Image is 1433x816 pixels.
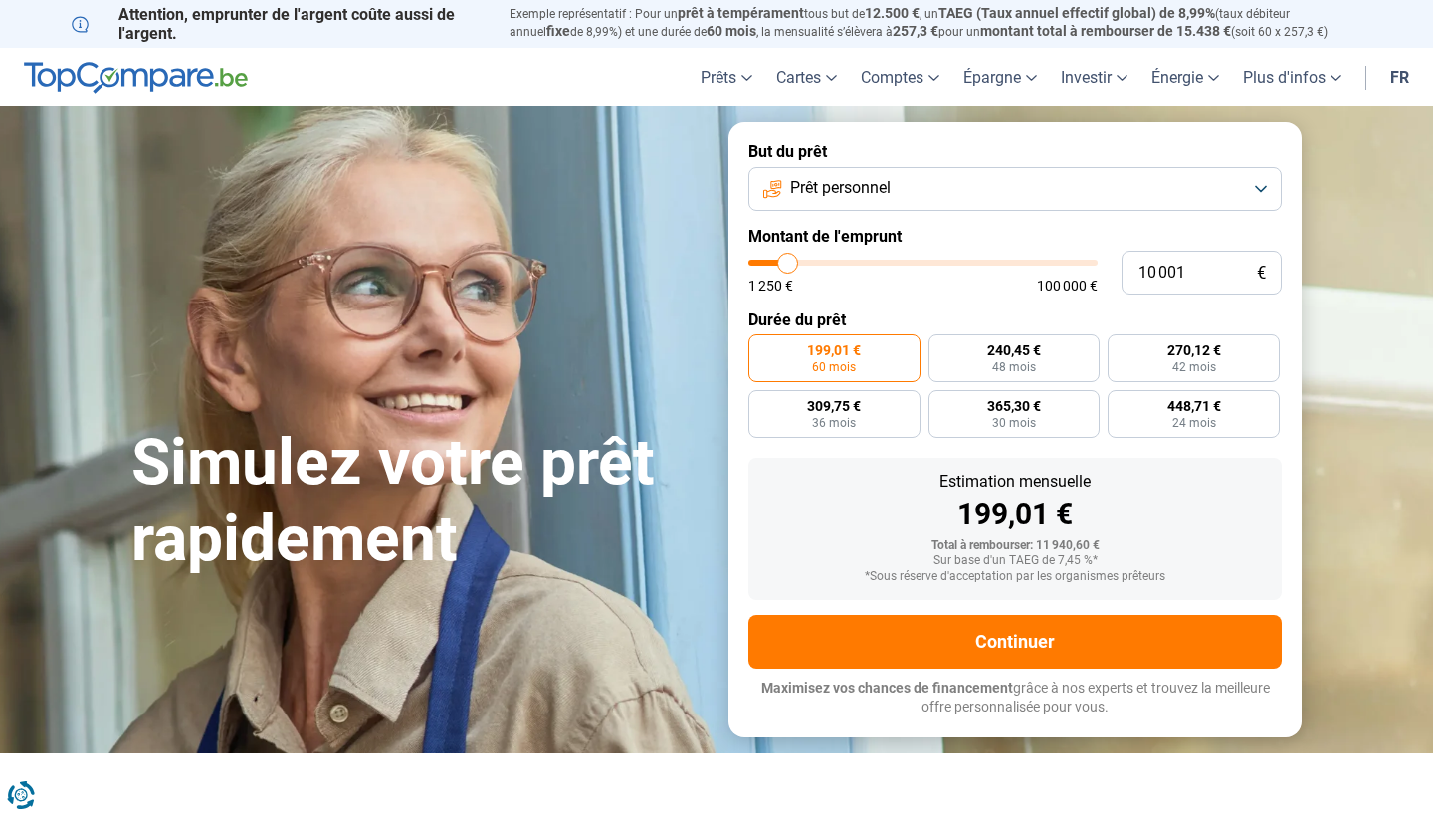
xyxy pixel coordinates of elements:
[1139,48,1231,106] a: Énergie
[764,474,1266,490] div: Estimation mensuelle
[812,361,856,373] span: 60 mois
[1037,279,1098,293] span: 100 000 €
[987,399,1041,413] span: 365,30 €
[992,361,1036,373] span: 48 mois
[1257,265,1266,282] span: €
[764,48,849,106] a: Cartes
[764,500,1266,529] div: 199,01 €
[24,62,248,94] img: TopCompare
[131,425,705,578] h1: Simulez votre prêt rapidement
[748,615,1282,669] button: Continuer
[1172,417,1216,429] span: 24 mois
[1378,48,1421,106] a: fr
[546,23,570,39] span: fixe
[72,5,486,43] p: Attention, emprunter de l'argent coûte aussi de l'argent.
[761,680,1013,696] span: Maximisez vos chances de financement
[748,142,1282,161] label: But du prêt
[1167,399,1221,413] span: 448,71 €
[1167,343,1221,357] span: 270,12 €
[764,554,1266,568] div: Sur base d'un TAEG de 7,45 %*
[812,417,856,429] span: 36 mois
[748,310,1282,329] label: Durée du prêt
[707,23,756,39] span: 60 mois
[807,343,861,357] span: 199,01 €
[1172,361,1216,373] span: 42 mois
[764,570,1266,584] div: *Sous réserve d'acceptation par les organismes prêteurs
[951,48,1049,106] a: Épargne
[764,539,1266,553] div: Total à rembourser: 11 940,60 €
[1231,48,1353,106] a: Plus d'infos
[510,5,1361,41] p: Exemple représentatif : Pour un tous but de , un (taux débiteur annuel de 8,99%) et une durée de ...
[807,399,861,413] span: 309,75 €
[1049,48,1139,106] a: Investir
[865,5,920,21] span: 12.500 €
[678,5,804,21] span: prêt à tempérament
[689,48,764,106] a: Prêts
[748,679,1282,717] p: grâce à nos experts et trouvez la meilleure offre personnalisée pour vous.
[980,23,1231,39] span: montant total à rembourser de 15.438 €
[748,227,1282,246] label: Montant de l'emprunt
[987,343,1041,357] span: 240,45 €
[992,417,1036,429] span: 30 mois
[938,5,1215,21] span: TAEG (Taux annuel effectif global) de 8,99%
[893,23,938,39] span: 257,3 €
[790,177,891,199] span: Prêt personnel
[849,48,951,106] a: Comptes
[748,279,793,293] span: 1 250 €
[748,167,1282,211] button: Prêt personnel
